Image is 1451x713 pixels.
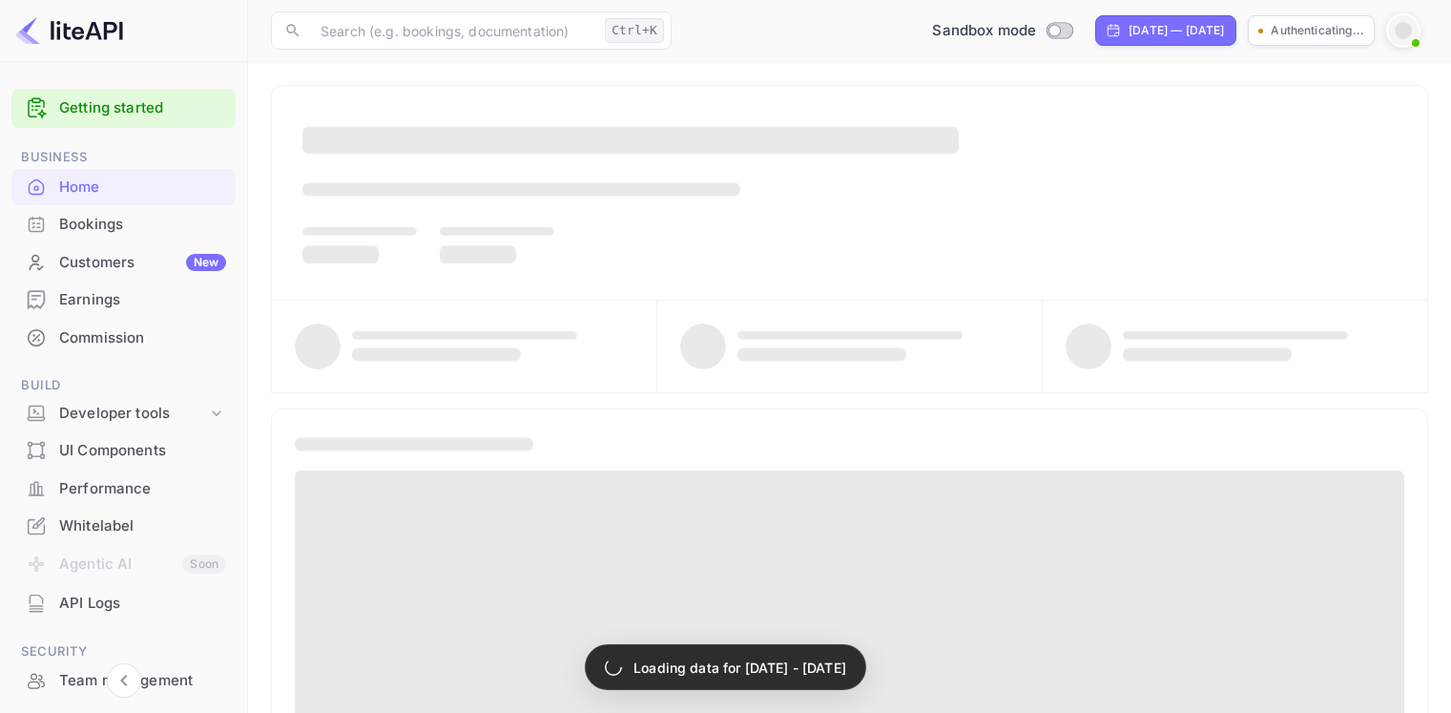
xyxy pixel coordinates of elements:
a: Getting started [59,97,226,119]
div: New [186,254,226,271]
a: Bookings [11,206,236,241]
div: Developer tools [11,397,236,430]
div: Customers [59,252,226,274]
div: Whitelabel [11,508,236,545]
div: Getting started [11,89,236,128]
div: Performance [59,478,226,500]
div: Bookings [11,206,236,243]
a: Whitelabel [11,508,236,543]
div: Team management [11,662,236,700]
div: Commission [59,327,226,349]
input: Search (e.g. bookings, documentation) [309,11,597,50]
button: Collapse navigation [107,663,141,698]
span: Sandbox mode [932,20,1036,42]
div: Ctrl+K [605,18,664,43]
div: API Logs [59,593,226,615]
a: CustomersNew [11,244,236,280]
div: [DATE] — [DATE] [1129,22,1224,39]
div: API Logs [11,585,236,622]
span: Security [11,641,236,662]
div: Switch to Production mode [924,20,1080,42]
div: CustomersNew [11,244,236,282]
a: Earnings [11,282,236,317]
a: Home [11,169,236,204]
div: Team management [59,670,226,692]
div: Earnings [59,289,226,311]
div: Developer tools [59,403,207,425]
span: Build [11,375,236,396]
div: Performance [11,471,236,508]
div: Commission [11,320,236,357]
div: UI Components [11,432,236,470]
div: Earnings [11,282,236,319]
div: Whitelabel [59,515,226,537]
a: API Logs [11,585,236,620]
a: Performance [11,471,236,506]
div: Home [11,169,236,206]
div: UI Components [59,440,226,462]
div: Click to change the date range period [1095,15,1236,46]
span: Business [11,147,236,168]
div: Home [59,177,226,199]
a: Commission [11,320,236,355]
p: Loading data for [DATE] - [DATE] [633,658,846,678]
a: UI Components [11,432,236,468]
a: Team management [11,662,236,698]
p: Authenticating... [1271,22,1364,39]
div: Bookings [59,214,226,236]
img: LiteAPI logo [15,15,123,46]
